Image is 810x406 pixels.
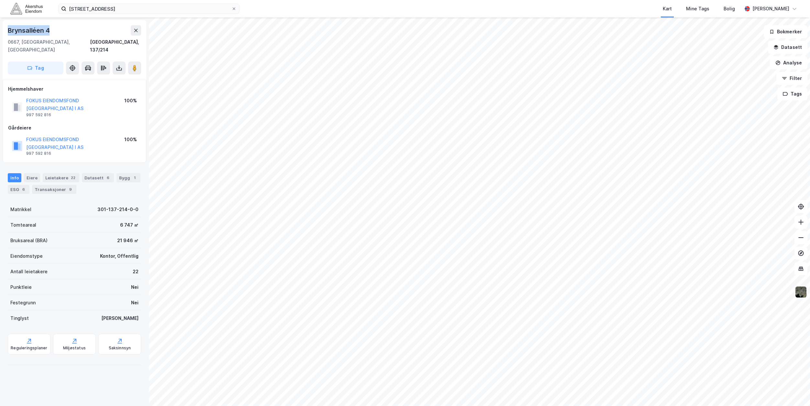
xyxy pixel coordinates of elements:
[777,87,807,100] button: Tags
[10,3,43,14] img: akershus-eiendom-logo.9091f326c980b4bce74ccdd9f866810c.svg
[20,186,27,193] div: 6
[43,173,79,182] div: Leietakere
[67,186,74,193] div: 9
[10,299,36,307] div: Festegrunn
[10,283,32,291] div: Punktleie
[32,185,76,194] div: Transaksjoner
[778,375,810,406] div: Kontrollprogram for chat
[778,375,810,406] iframe: Chat Widget
[10,221,36,229] div: Tomteareal
[63,345,86,351] div: Miljøstatus
[101,314,139,322] div: [PERSON_NAME]
[663,5,672,13] div: Kart
[120,221,139,229] div: 6 747 ㎡
[8,185,29,194] div: ESG
[105,175,111,181] div: 6
[8,85,141,93] div: Hjemmelshaver
[124,136,137,143] div: 100%
[8,25,51,36] div: Brynsalléen 4
[100,252,139,260] div: Kontor, Offentlig
[70,175,77,181] div: 22
[10,206,31,213] div: Matrikkel
[8,62,63,74] button: Tag
[776,72,807,85] button: Filter
[26,112,51,118] div: 997 592 816
[10,314,29,322] div: Tinglyst
[764,25,807,38] button: Bokmerker
[8,38,90,54] div: 0667, [GEOGRAPHIC_DATA], [GEOGRAPHIC_DATA]
[131,175,138,181] div: 1
[11,345,47,351] div: Reguleringsplaner
[109,345,131,351] div: Saksinnsyn
[133,268,139,276] div: 22
[82,173,114,182] div: Datasett
[768,41,807,54] button: Datasett
[8,124,141,132] div: Gårdeiere
[10,237,48,244] div: Bruksareal (BRA)
[10,252,43,260] div: Eiendomstype
[124,97,137,105] div: 100%
[724,5,735,13] div: Bolig
[10,268,48,276] div: Antall leietakere
[26,151,51,156] div: 997 592 816
[8,173,21,182] div: Info
[97,206,139,213] div: 301-137-214-0-0
[131,283,139,291] div: Nei
[90,38,141,54] div: [GEOGRAPHIC_DATA], 137/214
[66,4,231,14] input: Søk på adresse, matrikkel, gårdeiere, leietakere eller personer
[686,5,709,13] div: Mine Tags
[131,299,139,307] div: Nei
[117,237,139,244] div: 21 946 ㎡
[24,173,40,182] div: Eiere
[752,5,789,13] div: [PERSON_NAME]
[795,286,807,298] img: 9k=
[770,56,807,69] button: Analyse
[117,173,140,182] div: Bygg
